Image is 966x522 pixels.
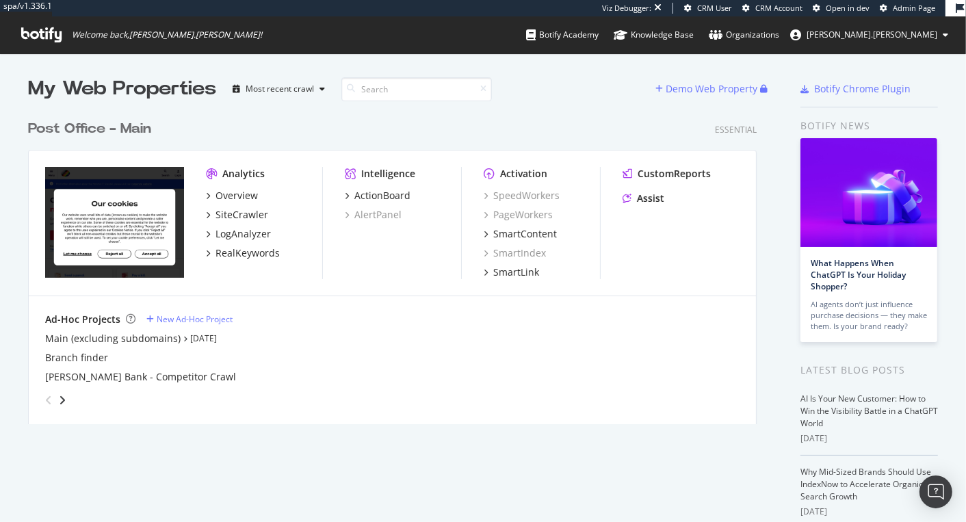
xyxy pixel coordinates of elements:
[813,3,870,14] a: Open in dev
[206,246,280,260] a: RealKeywords
[206,208,268,222] a: SiteCrawler
[800,138,937,247] img: What Happens When ChatGPT Is Your Holiday Shopper?
[28,75,216,103] div: My Web Properties
[919,475,952,508] div: Open Intercom Messenger
[45,167,184,278] img: *postoffice.co.uk
[655,83,760,94] a: Demo Web Property
[222,167,265,181] div: Analytics
[500,167,547,181] div: Activation
[697,3,732,13] span: CRM User
[45,351,108,365] a: Branch finder
[216,246,280,260] div: RealKeywords
[216,227,271,241] div: LogAnalyzer
[345,189,410,203] a: ActionBoard
[526,28,599,42] div: Botify Academy
[800,432,938,445] div: [DATE]
[28,119,151,139] div: Post Office - Main
[206,189,258,203] a: Overview
[57,393,67,407] div: angle-right
[655,78,760,100] button: Demo Web Property
[755,3,802,13] span: CRM Account
[361,167,415,181] div: Intelligence
[807,29,937,40] span: alex.johnson
[345,208,402,222] a: AlertPanel
[28,119,157,139] a: Post Office - Main
[484,227,557,241] a: SmartContent
[45,313,120,326] div: Ad-Hoc Projects
[800,82,911,96] a: Botify Chrome Plugin
[484,208,553,222] a: PageWorkers
[684,3,732,14] a: CRM User
[709,28,779,42] div: Organizations
[72,29,262,40] span: Welcome back, [PERSON_NAME].[PERSON_NAME] !
[800,363,938,378] div: Latest Blog Posts
[800,506,938,518] div: [DATE]
[341,77,492,101] input: Search
[216,189,258,203] div: Overview
[493,227,557,241] div: SmartContent
[638,167,711,181] div: CustomReports
[157,313,233,325] div: New Ad-Hoc Project
[666,82,757,96] div: Demo Web Property
[484,246,546,260] a: SmartIndex
[45,332,181,345] a: Main (excluding subdomains)
[28,103,768,424] div: grid
[811,257,906,292] a: What Happens When ChatGPT Is Your Holiday Shopper?
[206,227,271,241] a: LogAnalyzer
[45,370,236,384] a: [PERSON_NAME] Bank - Competitor Crawl
[484,265,539,279] a: SmartLink
[826,3,870,13] span: Open in dev
[779,24,959,46] button: [PERSON_NAME].[PERSON_NAME]
[146,313,233,325] a: New Ad-Hoc Project
[354,189,410,203] div: ActionBoard
[742,3,802,14] a: CRM Account
[614,16,694,53] a: Knowledge Base
[40,389,57,411] div: angle-left
[190,332,217,344] a: [DATE]
[614,28,694,42] div: Knowledge Base
[880,3,935,14] a: Admin Page
[800,466,931,502] a: Why Mid-Sized Brands Should Use IndexNow to Accelerate Organic Search Growth
[227,78,330,100] button: Most recent crawl
[893,3,935,13] span: Admin Page
[814,82,911,96] div: Botify Chrome Plugin
[246,85,314,93] div: Most recent crawl
[800,393,938,429] a: AI Is Your New Customer: How to Win the Visibility Battle in a ChatGPT World
[811,299,927,332] div: AI agents don’t just influence purchase decisions — they make them. Is your brand ready?
[484,189,560,203] a: SpeedWorkers
[623,192,664,205] a: Assist
[526,16,599,53] a: Botify Academy
[602,3,651,14] div: Viz Debugger:
[715,124,757,135] div: Essential
[800,118,938,133] div: Botify news
[637,192,664,205] div: Assist
[709,16,779,53] a: Organizations
[493,265,539,279] div: SmartLink
[216,208,268,222] div: SiteCrawler
[623,167,711,181] a: CustomReports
